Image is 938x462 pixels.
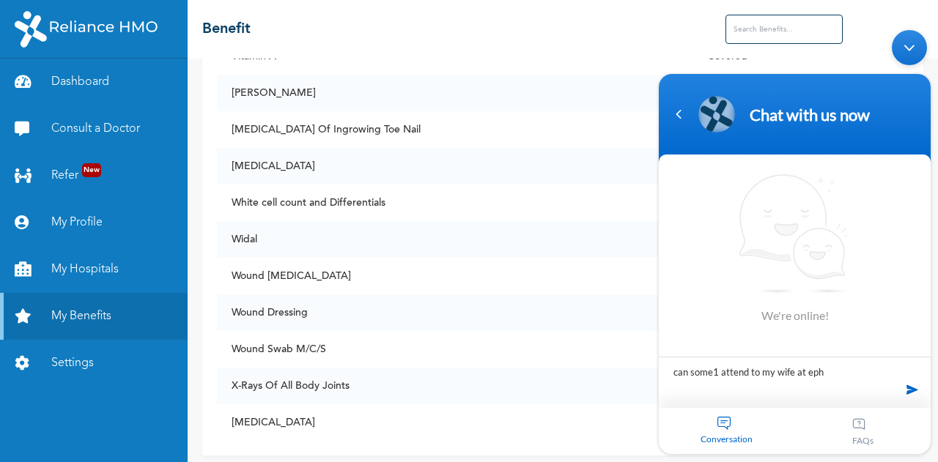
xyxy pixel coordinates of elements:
td: Wound Swab M/C/S [217,331,693,368]
td: [MEDICAL_DATA] [217,404,693,441]
td: Wound Dressing [217,294,693,331]
td: [PERSON_NAME] [217,75,693,111]
td: Wound [MEDICAL_DATA] [217,258,693,294]
td: X-Rays Of All Body Joints [217,368,693,404]
input: Search Benefits... [725,15,843,44]
td: White cell count and Differentials [217,185,693,221]
td: [MEDICAL_DATA] Of Ingrowing Toe Nail [217,111,693,148]
img: RelianceHMO's Logo [15,11,158,48]
h2: Benefit [202,18,251,40]
span: New [82,163,101,177]
td: [MEDICAL_DATA] [217,148,693,185]
iframe: SalesIQ Chatwindow [651,23,938,461]
td: Widal [217,221,693,258]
